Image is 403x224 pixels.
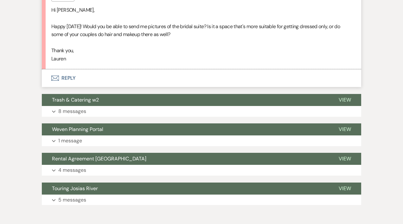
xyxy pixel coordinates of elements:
button: 4 messages [42,165,361,176]
button: View [329,123,361,135]
button: 8 messages [42,106,361,117]
button: 5 messages [42,195,361,205]
span: Rental Agreement [GEOGRAPHIC_DATA] [52,155,146,162]
span: Trash & Catering w2 [52,96,99,103]
p: 5 messages [58,196,86,204]
button: Touring Josias River [42,183,329,195]
span: Touring Josias River [52,185,98,192]
p: 8 messages [58,107,86,115]
button: 1 message [42,135,361,146]
button: View [329,94,361,106]
p: Hi [PERSON_NAME], [51,6,352,14]
button: View [329,183,361,195]
p: 4 messages [58,166,86,174]
span: View [339,185,351,192]
button: Trash & Catering w2 [42,94,329,106]
p: 1 message [58,137,82,145]
p: Happy [DATE]! Would you be able to send me pictures of the bridal suite? Is it a space that's mor... [51,22,352,39]
button: View [329,153,361,165]
span: View [339,126,351,133]
span: View [339,155,351,162]
p: Lauren [51,55,352,63]
button: Rental Agreement [GEOGRAPHIC_DATA] [42,153,329,165]
button: Reply [42,69,361,87]
button: Weven Planning Portal [42,123,329,135]
span: View [339,96,351,103]
span: Weven Planning Portal [52,126,103,133]
p: Thank you, [51,47,352,55]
